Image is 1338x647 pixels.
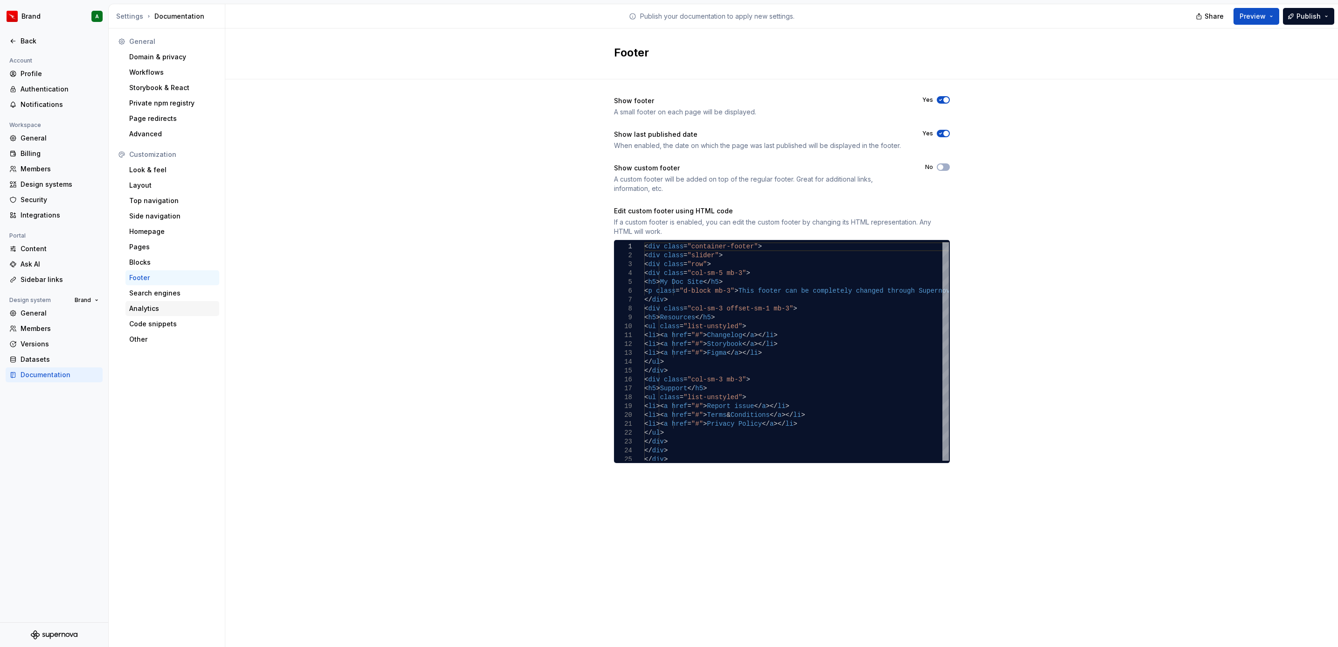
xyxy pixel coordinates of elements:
[6,241,103,256] a: Content
[758,287,781,295] span: footer
[671,349,687,357] span: href
[21,36,99,46] div: Back
[21,339,99,349] div: Versions
[656,402,660,410] span: >
[718,278,722,286] span: >
[644,269,648,277] span: <
[695,314,703,321] span: </
[664,305,683,312] span: class
[785,287,797,295] span: can
[734,349,738,357] span: a
[754,340,758,348] span: >
[125,127,219,141] a: Advanced
[644,260,648,268] span: <
[813,287,852,295] span: completely
[6,55,36,66] div: Account
[614,287,632,295] div: 6
[679,287,734,295] span: "d-block mb-3"
[718,252,722,259] span: >
[664,402,668,410] span: a
[648,305,660,312] span: div
[664,376,683,383] span: class
[75,296,91,304] span: Brand
[656,340,660,348] span: >
[21,260,99,269] div: Ask AI
[116,12,143,21] button: Settings
[856,287,883,295] span: changed
[754,402,762,410] span: </
[703,314,711,321] span: h5
[707,349,726,357] span: Figma
[726,349,734,357] span: </
[644,323,648,330] span: <
[21,134,99,143] div: General
[758,340,766,348] span: </
[6,352,103,367] a: Datasets
[671,331,687,339] span: href
[644,287,648,295] span: <
[711,314,714,321] span: >
[774,340,777,348] span: >
[687,340,691,348] span: =
[656,385,660,392] span: >
[691,411,703,419] span: "#"
[21,100,99,109] div: Notifications
[614,331,632,340] div: 11
[660,278,668,286] span: My
[660,402,663,410] span: <
[614,340,632,349] div: 12
[6,337,103,352] a: Versions
[1233,8,1279,25] button: Preview
[687,269,746,277] span: "col-sm-5 mb-3"
[6,177,103,192] a: Design systems
[738,287,754,295] span: This
[925,163,933,171] label: No
[648,278,656,286] span: h5
[801,287,809,295] span: be
[1205,12,1224,21] span: Share
[676,287,679,295] span: =
[6,272,103,287] a: Sidebar links
[129,165,216,175] div: Look & feel
[125,332,219,347] a: Other
[125,162,219,177] a: Look & feel
[129,68,216,77] div: Workflows
[703,278,711,286] span: </
[644,314,648,321] span: <
[614,402,632,411] div: 19
[660,340,663,348] span: <
[742,349,750,357] span: </
[6,257,103,272] a: Ask AI
[648,252,660,259] span: div
[703,385,707,392] span: >
[746,269,750,277] span: >
[614,313,632,322] div: 9
[6,34,103,49] a: Back
[730,411,769,419] span: Conditions
[769,402,777,410] span: </
[644,367,652,374] span: </
[656,411,660,419] span: >
[614,206,733,216] div: Edit custom footer using HTML code
[648,402,656,410] span: li
[644,331,648,339] span: <
[687,349,691,357] span: =
[922,130,933,137] label: Yes
[129,150,216,159] div: Customization
[6,97,103,112] a: Notifications
[640,12,794,21] p: Publish your documentation to apply new settings.
[742,340,750,348] span: </
[129,129,216,139] div: Advanced
[125,255,219,270] a: Blocks
[125,239,219,254] a: Pages
[671,278,683,286] span: Doc
[691,331,703,339] span: "#"
[125,96,219,111] a: Private npm registry
[703,340,707,348] span: >
[125,301,219,316] a: Analytics
[614,242,632,251] div: 1
[726,411,730,419] span: &
[125,111,219,126] a: Page redirects
[21,12,41,21] div: Brand
[671,402,687,410] span: href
